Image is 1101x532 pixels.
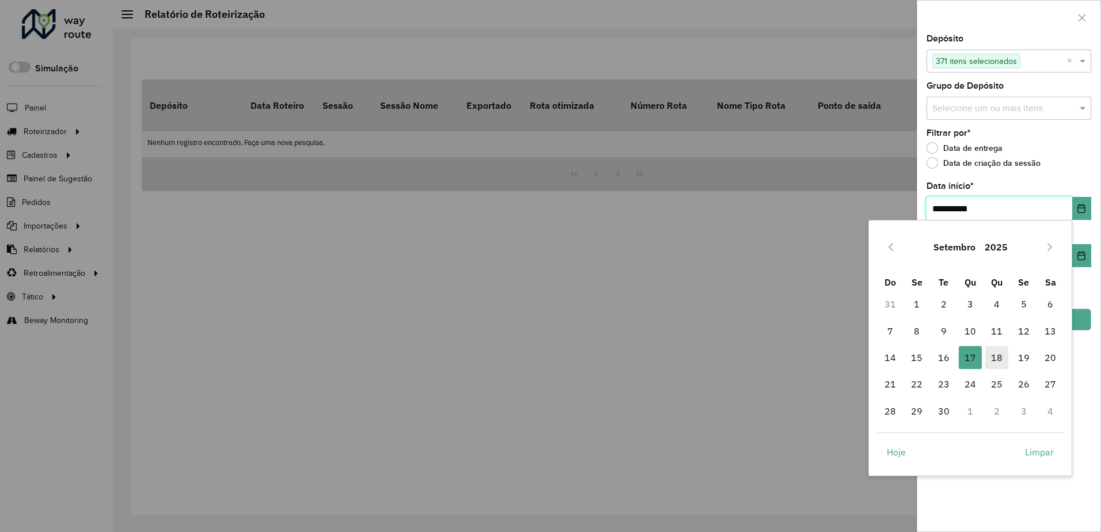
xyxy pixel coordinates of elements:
[933,54,1020,68] span: 371 itens selecionados
[1039,346,1062,369] span: 20
[984,291,1010,317] td: 4
[957,291,984,317] td: 3
[927,126,971,140] label: Filtrar por
[1072,197,1091,220] button: Choose Date
[959,373,982,396] span: 24
[877,318,903,344] td: 7
[1011,398,1037,424] td: 3
[1011,344,1037,371] td: 19
[930,371,956,397] td: 23
[927,142,1003,154] label: Data de entrega
[932,320,955,343] span: 9
[1037,318,1064,344] td: 13
[1039,320,1062,343] span: 13
[959,292,982,316] span: 3
[927,32,963,45] label: Depósito
[930,291,956,317] td: 2
[884,276,896,288] span: Do
[877,398,903,424] td: 28
[882,238,900,256] button: Previous Month
[985,373,1008,396] span: 25
[1011,291,1037,317] td: 5
[877,344,903,371] td: 14
[1012,320,1035,343] span: 12
[927,79,1004,93] label: Grupo de Depósito
[912,276,922,288] span: Se
[984,344,1010,371] td: 18
[939,276,948,288] span: Te
[1039,373,1062,396] span: 27
[905,373,928,396] span: 22
[959,346,982,369] span: 17
[1012,292,1035,316] span: 5
[903,291,930,317] td: 1
[1012,346,1035,369] span: 19
[879,320,902,343] span: 7
[868,220,1072,476] div: Choose Date
[985,320,1008,343] span: 11
[1011,371,1037,397] td: 26
[1037,371,1064,397] td: 27
[932,292,955,316] span: 2
[932,400,955,423] span: 30
[903,344,930,371] td: 15
[932,373,955,396] span: 23
[980,233,1012,261] button: Choose Year
[903,398,930,424] td: 29
[905,320,928,343] span: 8
[877,291,903,317] td: 31
[932,346,955,369] span: 16
[927,157,1041,169] label: Data de criação da sessão
[930,318,956,344] td: 9
[991,276,1003,288] span: Qu
[957,344,984,371] td: 17
[959,320,982,343] span: 10
[1045,276,1056,288] span: Sa
[903,318,930,344] td: 8
[985,292,1008,316] span: 4
[984,371,1010,397] td: 25
[877,440,916,463] button: Hoje
[1015,440,1064,463] button: Limpar
[930,344,956,371] td: 16
[905,292,928,316] span: 1
[905,400,928,423] span: 29
[1037,291,1064,317] td: 6
[957,318,984,344] td: 10
[887,445,906,459] span: Hoje
[1025,445,1054,459] span: Limpar
[1041,238,1059,256] button: Next Month
[1072,244,1091,267] button: Choose Date
[1037,344,1064,371] td: 20
[929,233,980,261] button: Choose Month
[1018,276,1029,288] span: Se
[1012,373,1035,396] span: 26
[1037,398,1064,424] td: 4
[984,318,1010,344] td: 11
[927,179,974,193] label: Data início
[1039,292,1062,316] span: 6
[957,398,984,424] td: 1
[984,398,1010,424] td: 2
[1011,318,1037,344] td: 12
[1067,54,1077,68] span: Clear all
[905,346,928,369] span: 15
[903,371,930,397] td: 22
[957,371,984,397] td: 24
[965,276,976,288] span: Qu
[879,400,902,423] span: 28
[879,346,902,369] span: 14
[877,371,903,397] td: 21
[930,398,956,424] td: 30
[879,373,902,396] span: 21
[985,346,1008,369] span: 18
